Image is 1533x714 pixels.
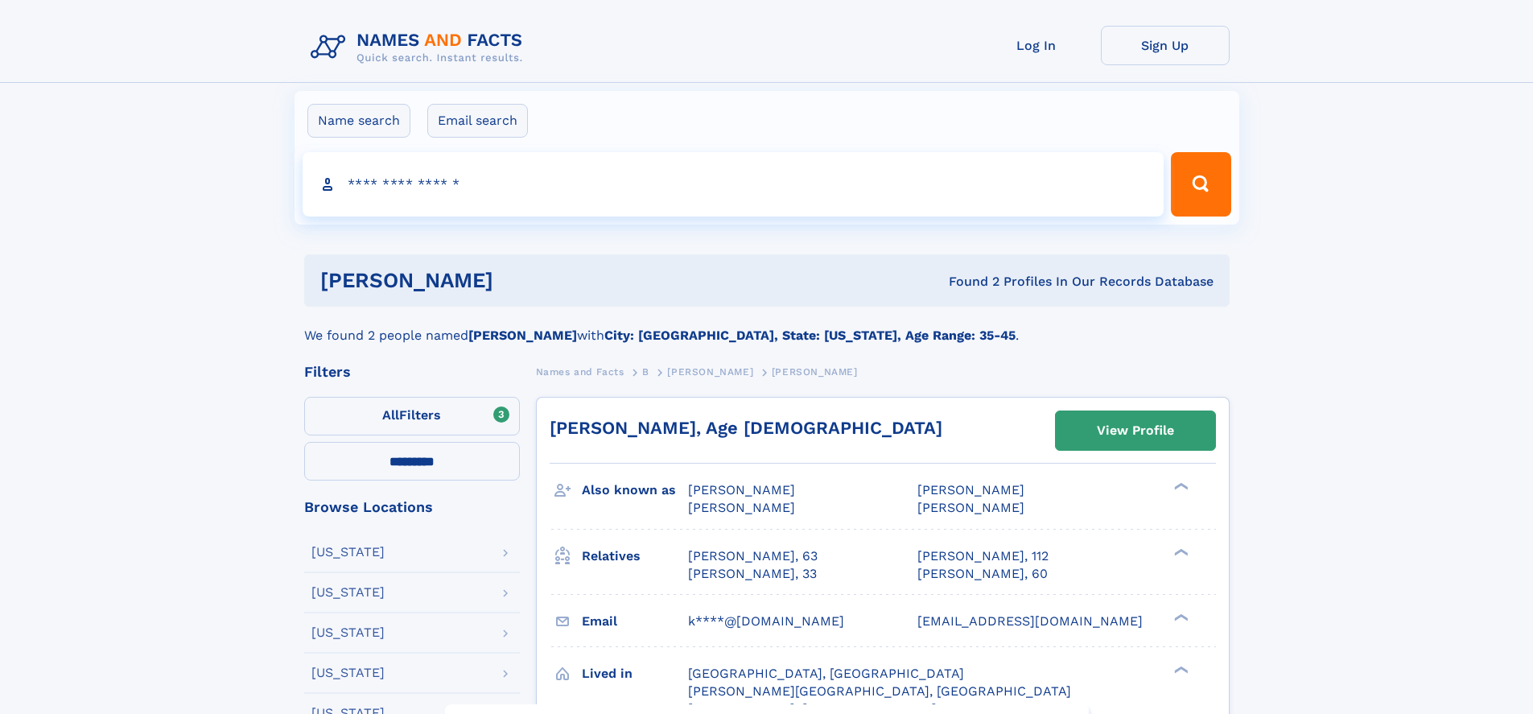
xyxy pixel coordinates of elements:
span: [PERSON_NAME] [688,482,795,497]
span: All [382,407,399,423]
div: Filters [304,365,520,379]
div: Browse Locations [304,500,520,514]
span: [PERSON_NAME] [688,500,795,515]
h3: Lived in [582,660,688,687]
h3: Also known as [582,477,688,504]
a: Names and Facts [536,361,624,382]
a: [PERSON_NAME], 33 [688,565,817,583]
div: ❯ [1170,547,1189,557]
div: View Profile [1097,412,1174,449]
a: [PERSON_NAME], 63 [688,547,818,565]
a: B [642,361,649,382]
div: ❯ [1170,612,1189,622]
a: [PERSON_NAME] [667,361,753,382]
div: ❯ [1170,664,1189,675]
span: B [642,366,649,378]
div: [US_STATE] [311,626,385,639]
div: [US_STATE] [311,546,385,559]
span: [PERSON_NAME] [772,366,858,378]
span: [PERSON_NAME] [667,366,753,378]
span: [EMAIL_ADDRESS][DOMAIN_NAME] [917,613,1143,629]
h1: [PERSON_NAME] [320,270,721,291]
b: City: [GEOGRAPHIC_DATA], State: [US_STATE], Age Range: 35-45 [604,328,1016,343]
h3: Email [582,608,688,635]
a: View Profile [1056,411,1215,450]
div: We found 2 people named with . [304,307,1230,345]
h3: Relatives [582,543,688,570]
b: [PERSON_NAME] [468,328,577,343]
a: [PERSON_NAME], 60 [917,565,1048,583]
div: [US_STATE] [311,667,385,679]
div: ❯ [1170,481,1189,492]
span: [GEOGRAPHIC_DATA], [GEOGRAPHIC_DATA] [688,666,964,681]
img: Logo Names and Facts [304,26,536,69]
button: Search Button [1171,152,1230,217]
a: [PERSON_NAME], 112 [917,547,1049,565]
label: Email search [427,104,528,138]
label: Name search [307,104,410,138]
div: Found 2 Profiles In Our Records Database [721,273,1214,291]
div: [US_STATE] [311,586,385,599]
a: Sign Up [1101,26,1230,65]
span: [PERSON_NAME] [917,482,1024,497]
label: Filters [304,397,520,435]
a: [PERSON_NAME], Age [DEMOGRAPHIC_DATA] [550,418,942,438]
input: search input [303,152,1164,217]
span: [PERSON_NAME][GEOGRAPHIC_DATA], [GEOGRAPHIC_DATA] [688,683,1071,699]
span: [PERSON_NAME] [917,500,1024,515]
a: Log In [972,26,1101,65]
